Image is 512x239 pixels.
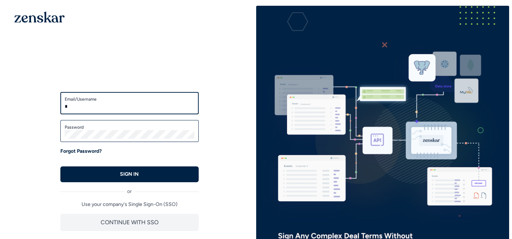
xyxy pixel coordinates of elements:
a: Forgot Password? [60,148,102,155]
p: SIGN IN [120,171,139,178]
img: 1OGAJ2xQqyY4LXKgY66KYq0eOWRCkrZdAb3gUhuVAqdWPZE9SRJmCz+oDMSn4zDLXe31Ii730ItAGKgCKgCCgCikA4Av8PJUP... [14,12,65,23]
button: SIGN IN [60,166,199,182]
label: Email/Username [65,96,194,102]
div: or [60,182,199,195]
p: Use your company's Single Sign-On (SSO) [60,201,199,208]
button: CONTINUE WITH SSO [60,214,199,231]
label: Password [65,124,194,130]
